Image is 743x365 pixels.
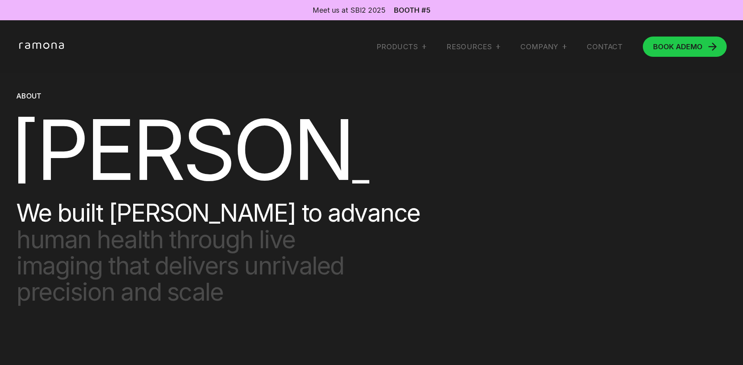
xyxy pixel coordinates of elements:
span: BOOK A [653,42,681,51]
a: Contact [587,42,623,51]
div: DEMO [653,43,702,50]
div: RESOURCES [446,42,500,51]
a: BOOK ADEMO [643,37,727,57]
span: [PERSON_NAME] [9,99,649,200]
div: ABOUT [16,91,420,100]
div: RESOURCES [446,42,492,51]
span: We built [PERSON_NAME] to advance [16,200,420,226]
a: home [16,42,69,50]
div: Products [376,42,418,51]
a: Booth #5 [394,7,431,14]
div: Meet us at SBI2 2025 [312,5,386,15]
div: Products [376,42,426,51]
span: imaging that delivers unrivaled [16,253,420,279]
div: Company [520,42,566,51]
div: Company [520,42,559,51]
span: precision and scale [16,279,420,305]
span: human health through live [16,226,420,253]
